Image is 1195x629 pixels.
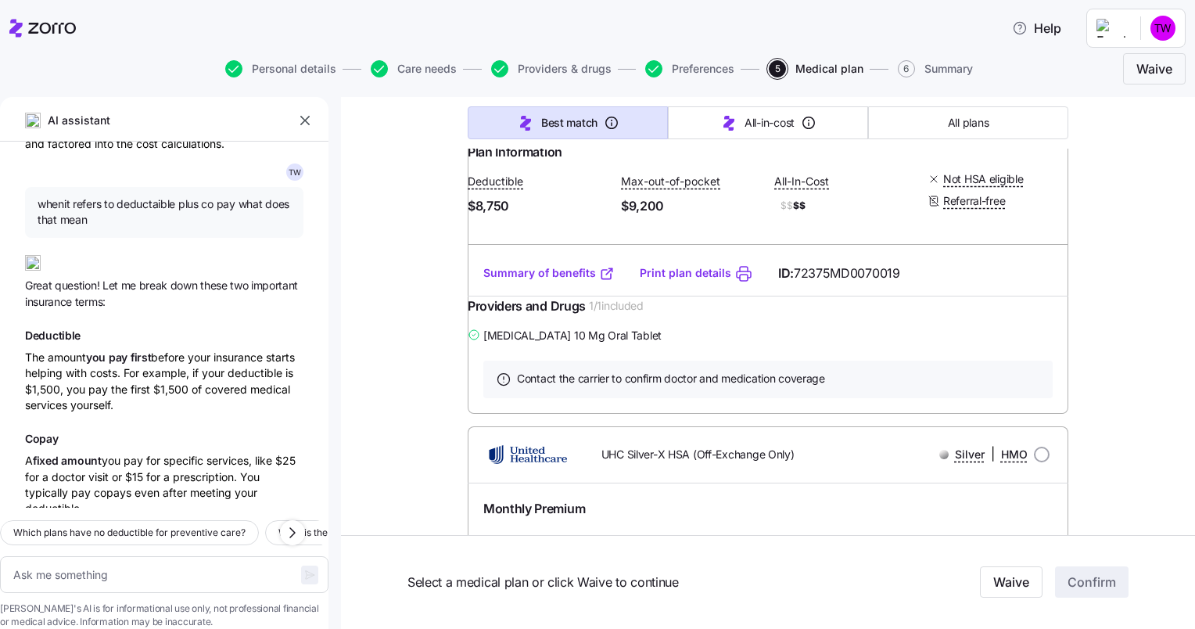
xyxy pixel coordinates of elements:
[794,264,900,283] span: 72375MD0070019
[131,350,152,364] span: first
[86,350,109,364] span: you
[468,196,608,216] span: $8,750
[769,60,863,77] button: 5Medical plan
[139,279,170,292] span: break
[993,573,1029,592] span: Waive
[629,533,676,548] span: Employer
[621,174,720,189] span: Max-out-of-pocket
[252,63,336,74] span: Personal details
[948,115,989,131] span: All plans
[25,113,41,128] img: ai-icon.png
[483,265,615,281] a: Summary of benefits
[170,279,200,292] span: down
[468,297,586,316] span: Providers and Drugs
[13,525,246,541] span: Which plans have no deductible for preventive care?
[289,168,301,176] span: T W
[766,60,863,77] a: 5Medical plan
[200,279,230,292] span: these
[468,142,562,162] span: Plan Information
[33,454,61,467] span: fixed
[1001,447,1028,462] span: HMO
[898,60,915,77] span: 6
[483,328,662,343] span: [MEDICAL_DATA] 10 Mg Oral Tablet
[999,13,1074,44] button: Help
[774,196,915,215] span: $$
[222,60,336,77] a: Personal details
[230,279,251,292] span: two
[25,432,59,445] span: Copay
[265,520,576,545] button: What is the difference between in-network and out-of-network?
[1096,19,1128,38] img: Employer logo
[621,196,762,216] span: $9,200
[25,279,55,292] span: Great
[491,60,612,77] button: Providers & drugs
[517,371,825,386] span: Contact the carrier to confirm doctor and medication coverage
[774,174,829,189] span: All-In-Cost
[25,255,41,271] img: ai-icon.png
[55,279,102,292] span: question!
[75,295,106,308] span: terms:
[924,63,973,74] span: Summary
[640,265,731,281] a: Print plan details
[25,295,75,308] span: insurance
[480,436,576,473] img: UnitedHealthcare
[483,499,585,519] span: Monthly Premium
[397,63,457,74] span: Care needs
[955,447,985,462] span: Silver
[25,452,303,517] div: A you pay for specific services, like $25 for a doctor visit or $15 for a prescription. You typic...
[102,279,121,292] span: Let
[1123,53,1186,84] button: Waive
[943,171,1024,187] span: Not HSA eligible
[25,329,81,342] span: Deductible
[778,264,900,283] span: ID:
[61,454,101,467] span: amount
[672,63,734,74] span: Preferences
[642,60,734,77] a: Preferences
[601,447,795,462] span: UHC Silver-X HSA (Off-Exchange Only)
[407,573,884,592] span: Select a medical plan or click Waive to continue
[774,534,907,549] span: Total
[483,534,568,549] span: You
[251,279,298,292] span: important
[368,60,457,77] a: Care needs
[468,174,523,189] span: Deductible
[1012,19,1061,38] span: Help
[47,112,111,129] span: AI assistant
[645,60,734,77] button: Preferences
[518,63,612,74] span: Providers & drugs
[898,60,973,77] button: 6Summary
[278,525,562,541] span: What is the difference between in-network and out-of-network?
[769,60,786,77] span: 5
[939,444,1028,464] div: |
[1150,16,1175,41] img: 695f6ad6f3a5925e82b15d8295a08af7
[1136,59,1172,78] span: Waive
[1055,567,1129,598] button: Confirm
[980,567,1042,598] button: Waive
[488,60,612,77] a: Providers & drugs
[25,349,303,414] div: The amount before your insurance starts helping with costs. For example, if your deductible is $1...
[38,196,291,228] span: whenit refers to deductaible plus co pay what does that mean
[121,279,139,292] span: me
[781,199,793,213] span: $$
[225,60,336,77] button: Personal details
[1068,573,1116,592] span: Confirm
[589,298,644,314] span: 1 / 1 included
[541,115,597,131] span: Best match
[795,63,863,74] span: Medical plan
[371,60,457,77] button: Care needs
[745,115,795,131] span: All-in-cost
[943,193,1005,209] span: Referral-free
[109,350,131,364] span: pay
